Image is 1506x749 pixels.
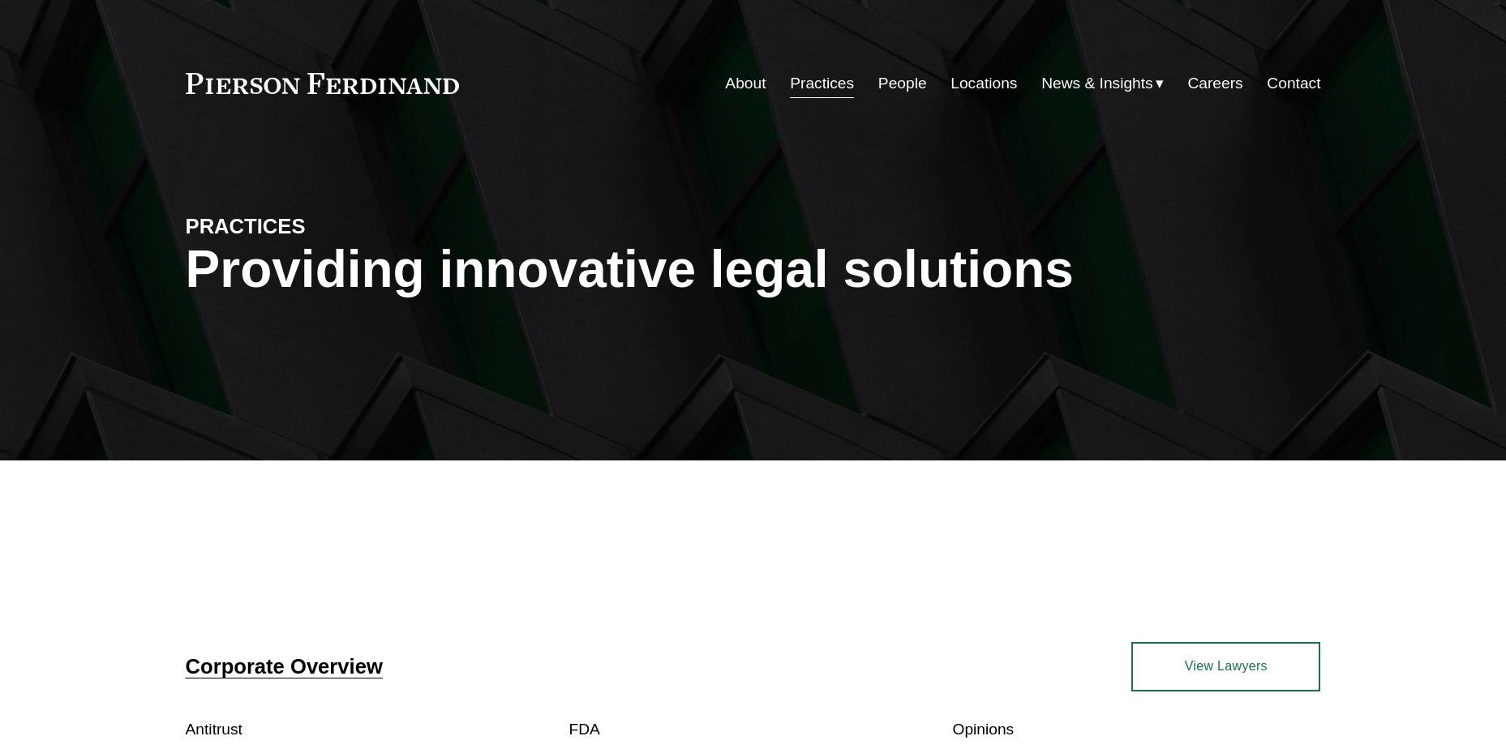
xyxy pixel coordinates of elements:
[186,213,470,239] h4: PRACTICES
[790,68,854,99] a: Practices
[725,68,766,99] a: About
[1267,68,1320,99] a: Contact
[1041,68,1164,99] a: folder dropdown
[952,721,1014,738] a: Opinions
[950,68,1017,99] a: Locations
[186,240,1321,299] h1: Providing innovative legal solutions
[1187,68,1242,99] a: Careers
[186,721,242,738] a: Antitrust
[1131,642,1320,691] a: View Lawyers
[569,721,600,738] a: FDA
[186,655,383,678] a: Corporate Overview
[1041,70,1153,98] span: News & Insights
[878,68,927,99] a: People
